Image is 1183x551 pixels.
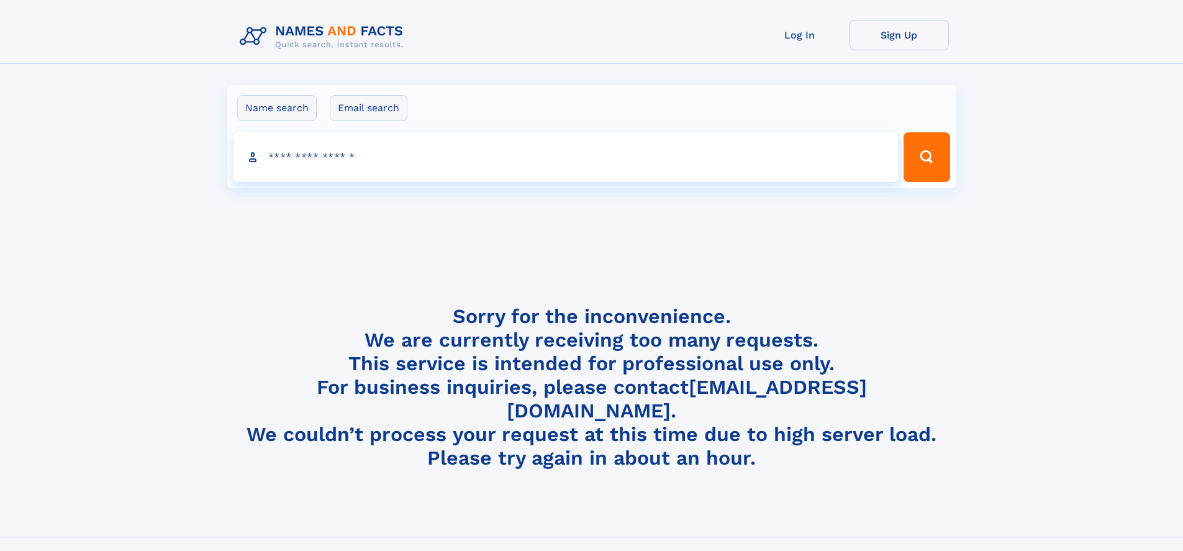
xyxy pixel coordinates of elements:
[904,132,950,182] button: Search Button
[237,95,317,121] label: Name search
[235,304,949,470] h4: Sorry for the inconvenience. We are currently receiving too many requests. This service is intend...
[235,20,414,53] img: Logo Names and Facts
[507,375,867,422] a: [EMAIL_ADDRESS][DOMAIN_NAME]
[750,20,850,50] a: Log In
[330,95,407,121] label: Email search
[850,20,949,50] a: Sign Up
[233,132,899,182] input: search input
